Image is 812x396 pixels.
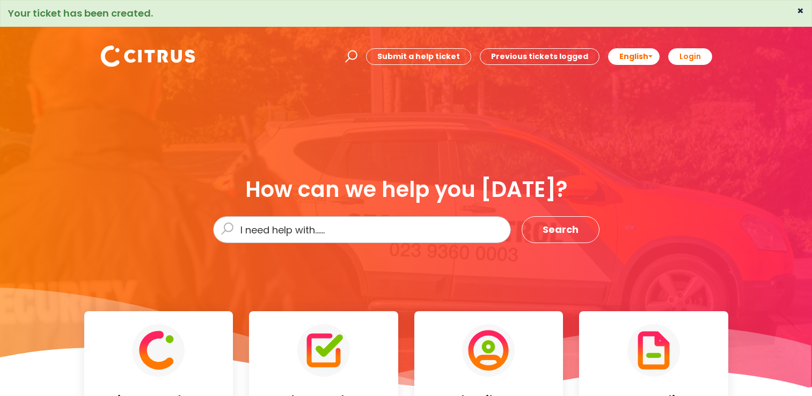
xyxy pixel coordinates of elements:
[543,221,579,238] span: Search
[797,6,804,16] button: ×
[480,48,599,65] a: Previous tickets logged
[679,51,701,62] b: Login
[619,51,648,62] span: English
[213,178,599,201] div: How can we help you [DATE]?
[366,48,471,65] a: Submit a help ticket
[522,216,599,243] button: Search
[213,216,511,243] input: I need help with......
[668,48,712,65] a: Login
